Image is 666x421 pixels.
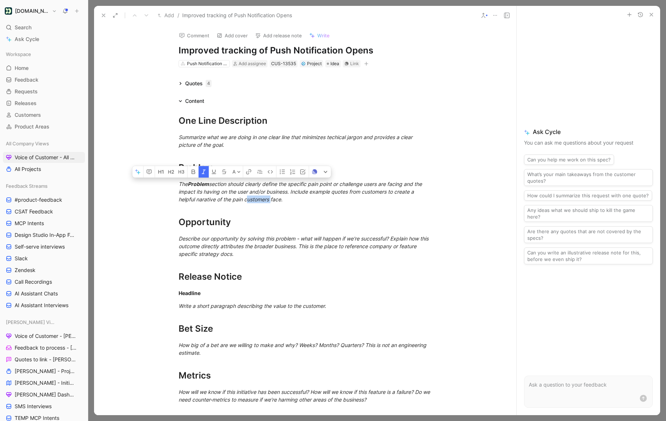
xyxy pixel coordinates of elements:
div: Project [301,60,322,67]
div: 💠Project [300,60,323,67]
img: Customer.io [5,7,12,15]
div: Link [350,60,359,67]
div: Feedback Streams#product-feedbackCSAT FeedbackMCP IntentsDesign Studio In-App FeedbackSelf-serve ... [3,180,85,311]
a: Self-serve interviews [3,241,85,252]
div: Quotes [185,79,212,88]
div: All Company Views [3,138,85,149]
em: How will we know if this initiative has been successful? How will we know if this feature is a fa... [179,389,431,403]
span: SMS Interviews [15,403,52,410]
a: AI Assistant Chats [3,288,85,299]
a: Feedback to process - [PERSON_NAME] [3,342,85,353]
button: Can you write an illustrative release note for this, before we even ship it? [524,247,653,264]
span: Ask Cycle [15,35,39,44]
span: Requests [15,88,38,95]
span: CSAT Feedback [15,208,53,215]
button: Are there any quotes that are not covered by the specs? [524,226,653,243]
div: One Line Description [179,114,432,127]
span: / [177,11,179,20]
a: SMS Interviews [3,401,85,412]
a: All Projects [3,164,85,175]
em: Problem [188,181,209,187]
a: Feedback [3,74,85,85]
span: Call Recordings [15,278,52,286]
span: Zendesk [15,267,35,274]
a: Product Areas [3,121,85,132]
div: Push Notification Delivery [187,60,228,67]
div: All Company ViewsVoice of Customer - All AreasAll Projects [3,138,85,175]
em: Describe our opportunity by solving this problem - what will happen if we're successful? Explain ... [179,235,430,257]
a: CSAT Feedback [3,206,85,217]
div: Bet Size [179,322,432,335]
button: Comment [176,30,213,41]
span: Self-serve interviews [15,243,65,250]
span: Product Areas [15,123,49,130]
div: Quotes4 [176,79,214,88]
a: Design Studio In-App Feedback [3,230,85,241]
button: Can you help me work on this spec? [524,154,614,165]
a: Voice of Customer - [PERSON_NAME] [3,331,85,342]
button: Customer.io[DOMAIN_NAME] [3,6,59,16]
span: Home [15,64,29,72]
button: What’s your main takeaways from the customer quotes? [524,169,653,186]
img: 💠 [301,62,306,66]
button: Add [156,11,176,20]
span: Quotes to link - [PERSON_NAME] [15,356,76,363]
span: Feedback to process - [PERSON_NAME] [15,344,77,351]
a: [PERSON_NAME] - Initiatives [3,377,85,388]
div: Search [3,22,85,33]
a: Releases [3,98,85,109]
span: [PERSON_NAME] - Initiatives [15,379,75,387]
div: CUS-13535 [271,60,296,67]
strong: Headline [179,290,201,296]
div: Workspace [3,49,85,60]
span: Customers [15,111,41,119]
div: Opportunity [179,216,432,229]
a: Customers [3,109,85,120]
span: Search [15,23,31,32]
span: All Projects [15,165,41,173]
div: Content [176,97,207,105]
a: Ask Cycle [3,34,85,45]
button: Add release note [252,30,305,41]
span: Releases [15,100,37,107]
span: Feedback Streams [6,182,48,190]
span: [PERSON_NAME] Views [6,318,56,326]
a: AI Assistant Interviews [3,300,85,311]
span: Ask Cycle [524,127,653,136]
div: Problem [179,161,432,174]
div: Release Notice [179,270,432,283]
a: Requests [3,86,85,97]
a: Zendesk [3,265,85,276]
a: [PERSON_NAME] Dashboard [3,389,85,400]
a: Home [3,63,85,74]
a: [PERSON_NAME] - Projects [3,366,85,377]
span: Slack [15,255,28,262]
p: You can ask me questions about your request [524,138,653,147]
span: [PERSON_NAME] Dashboard [15,391,75,398]
span: [PERSON_NAME] - Projects [15,368,75,375]
a: Slack [3,253,85,264]
span: MCP Intents [15,220,44,227]
span: All Company Views [6,140,49,147]
span: Feedback [15,76,38,83]
span: Design Studio In-App Feedback [15,231,76,239]
span: Voice of Customer - [PERSON_NAME] [15,332,77,340]
span: Idea [330,60,339,67]
div: Feedback Streams [3,180,85,191]
a: MCP Intents [3,218,85,229]
div: Content [185,97,204,105]
em: The [179,181,188,187]
em: Write a short paragraph describing the value to the customer. [179,303,326,309]
button: A [230,166,243,178]
span: Improved tracking of Push Notification Opens [182,11,292,20]
em: How big of a bet are we willing to make and why? Weeks? Months? Quarters? This is not an engineer... [179,342,428,356]
div: [PERSON_NAME] Views [3,317,85,328]
button: Any ideas what we should ship to kill the game here? [524,205,653,222]
span: AI Assistant Interviews [15,302,68,309]
h1: Improved tracking of Push Notification Opens [179,45,432,56]
a: Quotes to link - [PERSON_NAME] [3,354,85,365]
em: section should clearly define the specific pain point or challenge users are facing and the impac... [179,181,423,202]
a: Voice of Customer - All Areas [3,152,85,163]
div: Idea [325,60,341,67]
a: #product-feedback [3,194,85,205]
